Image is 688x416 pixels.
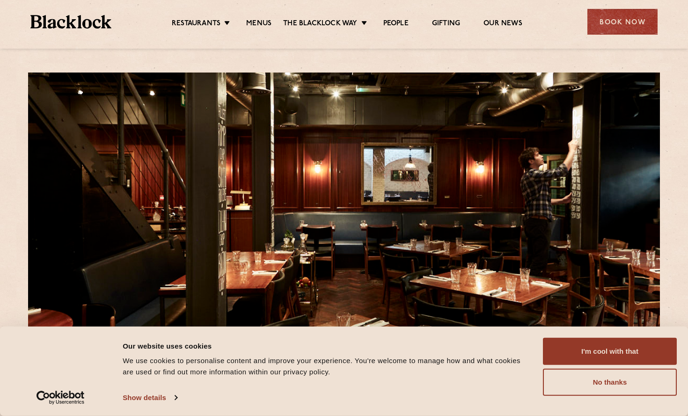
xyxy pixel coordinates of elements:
button: No thanks [543,369,677,396]
a: Show details [123,391,177,405]
a: Menus [246,19,271,29]
a: Restaurants [172,19,220,29]
div: We use cookies to personalise content and improve your experience. You're welcome to manage how a... [123,355,532,378]
div: Book Now [587,9,658,35]
a: Gifting [432,19,460,29]
a: People [383,19,409,29]
a: Our News [483,19,522,29]
a: Usercentrics Cookiebot - opens in a new window [20,391,102,405]
div: Our website uses cookies [123,340,532,351]
button: I'm cool with that [543,338,677,365]
a: The Blacklock Way [283,19,357,29]
img: BL_Textured_Logo-footer-cropped.svg [30,15,111,29]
